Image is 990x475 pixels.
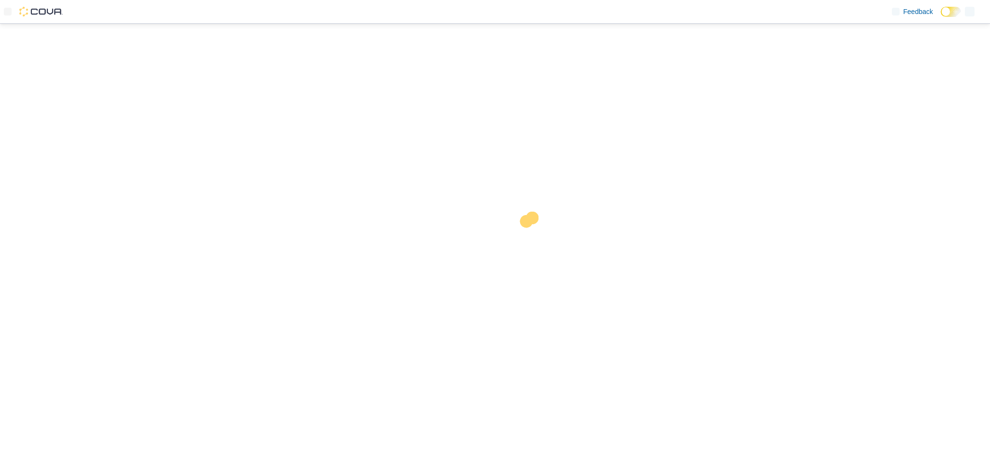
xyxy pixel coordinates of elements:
a: Feedback [888,2,937,21]
img: Cova [19,7,63,16]
input: Dark Mode [941,7,961,17]
img: cova-loader [495,204,568,277]
span: Feedback [903,7,933,16]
